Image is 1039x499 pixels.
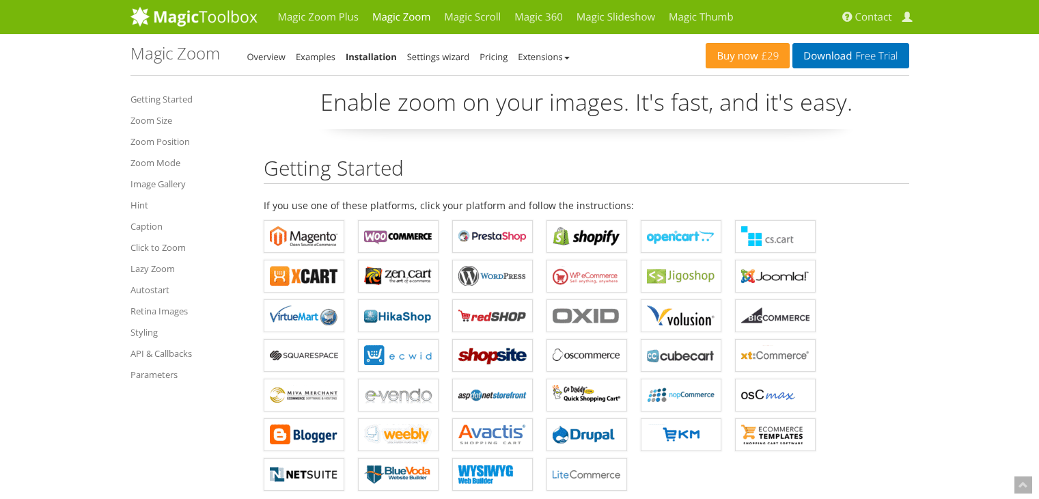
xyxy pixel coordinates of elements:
a: Magic Zoom for WordPress [452,260,533,293]
b: Magic Zoom for Bigcommerce [741,306,809,326]
a: Magic Zoom for redSHOP [452,299,533,332]
h1: Magic Zoom [130,44,220,62]
a: Extensions [518,51,569,63]
a: Magic Zoom for Drupal [546,418,627,451]
a: Magic Zoom for Volusion [641,299,721,332]
a: Magic Zoom for Jigoshop [641,260,721,293]
a: Overview [247,51,286,63]
b: Magic Zoom for WP e-Commerce [553,266,621,286]
b: Magic Zoom for Drupal [553,424,621,445]
b: Magic Zoom for redSHOP [458,306,527,326]
span: £29 [758,51,779,62]
a: Magic Zoom for ShopSite [452,339,533,372]
a: Magic Zoom for Magento [264,220,344,253]
a: Examples [296,51,335,63]
a: Magic Zoom for OpenCart [641,220,721,253]
b: Magic Zoom for Zen Cart [364,266,432,286]
a: Magic Zoom for Shopify [546,220,627,253]
p: If you use one of these platforms, click your platform and follow the instructions: [264,198,909,213]
a: Magic Zoom for X-Cart [264,260,344,293]
a: Magic Zoom for ecommerce Templates [735,418,816,451]
a: Magic Zoom for WYSIWYG [452,458,533,491]
span: Free Trial [852,51,898,62]
a: Zoom Position [130,133,243,150]
a: Buy now£29 [706,43,790,68]
a: Magic Zoom for WP e-Commerce [546,260,627,293]
b: Magic Zoom for NetSuite [270,464,338,485]
b: Magic Zoom for AspDotNetStorefront [458,385,527,405]
a: Autostart [130,282,243,298]
a: Magic Zoom for osCMax [735,379,816,412]
a: Magic Zoom for osCommerce [546,339,627,372]
a: Magic Zoom for Bigcommerce [735,299,816,332]
a: Magic Zoom for Blogger [264,418,344,451]
a: Magic Zoom for Miva Merchant [264,379,344,412]
b: Magic Zoom for Jigoshop [647,266,715,286]
b: Magic Zoom for e-vendo [364,385,432,405]
a: Settings wizard [407,51,470,63]
b: Magic Zoom for Shopify [553,226,621,247]
b: Magic Zoom for EKM [647,424,715,445]
a: Magic Zoom for nopCommerce [641,379,721,412]
b: Magic Zoom for OpenCart [647,226,715,247]
a: Magic Zoom for NetSuite [264,458,344,491]
a: Click to Zoom [130,239,243,256]
a: Magic Zoom for PrestaShop [452,220,533,253]
a: Magic Zoom for Joomla [735,260,816,293]
a: Magic Zoom for Avactis [452,418,533,451]
b: Magic Zoom for WYSIWYG [458,464,527,485]
span: Contact [855,10,892,24]
b: Magic Zoom for xt:Commerce [741,345,809,366]
b: Magic Zoom for VirtueMart [270,306,338,326]
b: Magic Zoom for PrestaShop [458,226,527,247]
a: Styling [130,324,243,340]
a: Installation [346,51,397,63]
b: Magic Zoom for Blogger [270,424,338,445]
a: Magic Zoom for OXID [546,299,627,332]
a: Pricing [480,51,508,63]
b: Magic Zoom for Squarespace [270,345,338,366]
b: Magic Zoom for CS-Cart [741,226,809,247]
a: Magic Zoom for VirtueMart [264,299,344,332]
b: Magic Zoom for Magento [270,226,338,247]
a: Magic Zoom for AspDotNetStorefront [452,379,533,412]
a: Hint [130,197,243,213]
a: Magic Zoom for CubeCart [641,339,721,372]
b: Magic Zoom for ecommerce Templates [741,424,809,445]
b: Magic Zoom for osCMax [741,385,809,405]
a: Magic Zoom for WooCommerce [358,220,439,253]
a: Magic Zoom for Zen Cart [358,260,439,293]
a: Parameters [130,366,243,383]
a: API & Callbacks [130,345,243,362]
a: Caption [130,218,243,234]
h2: Getting Started [264,157,909,184]
a: Lazy Zoom [130,260,243,277]
a: DownloadFree Trial [792,43,909,68]
b: Magic Zoom for ShopSite [458,345,527,366]
a: Magic Zoom for BlueVoda [358,458,439,491]
b: Magic Zoom for Volusion [647,306,715,326]
b: Magic Zoom for OXID [553,306,621,326]
a: Retina Images [130,303,243,319]
a: Magic Zoom for EKM [641,418,721,451]
b: Magic Zoom for BlueVoda [364,464,432,485]
b: Magic Zoom for osCommerce [553,345,621,366]
img: MagicToolbox.com - Image tools for your website [130,6,258,27]
a: Zoom Mode [130,154,243,171]
a: Getting Started [130,91,243,107]
b: Magic Zoom for WordPress [458,266,527,286]
a: Zoom Size [130,112,243,129]
b: Magic Zoom for GoDaddy Shopping Cart [553,385,621,405]
b: Magic Zoom for ECWID [364,345,432,366]
a: Magic Zoom for HikaShop [358,299,439,332]
p: Enable zoom on your images. It's fast, and it's easy. [264,86,909,129]
b: Magic Zoom for Weebly [364,424,432,445]
a: Image Gallery [130,176,243,192]
a: Magic Zoom for e-vendo [358,379,439,412]
b: Magic Zoom for HikaShop [364,306,432,326]
b: Magic Zoom for X-Cart [270,266,338,286]
b: Magic Zoom for WooCommerce [364,226,432,247]
a: Magic Zoom for Weebly [358,418,439,451]
b: Magic Zoom for nopCommerce [647,385,715,405]
a: Magic Zoom for xt:Commerce [735,339,816,372]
